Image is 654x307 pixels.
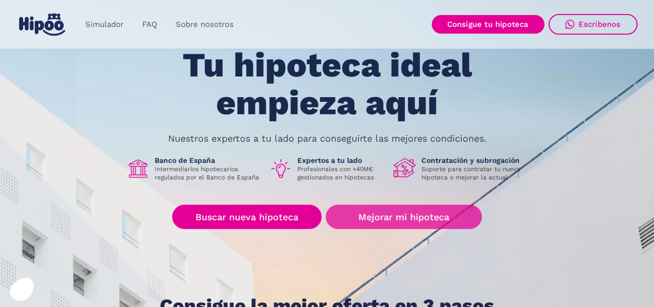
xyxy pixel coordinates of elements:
[76,14,133,35] a: Simulador
[326,205,481,229] a: Mejorar mi hipoteca
[17,9,68,40] a: home
[131,47,523,121] h1: Tu hipoteca ideal empieza aquí
[172,205,322,229] a: Buscar nueva hipoteca
[166,14,243,35] a: Sobre nosotros
[297,156,385,165] h1: Expertos a tu lado
[155,165,261,181] p: Intermediarios hipotecarios regulados por el Banco de España
[168,134,486,143] p: Nuestros expertos a tu lado para conseguirte las mejores condiciones.
[133,14,166,35] a: FAQ
[421,156,528,165] h1: Contratación y subrogación
[432,15,544,34] a: Consigue tu hipoteca
[549,14,637,35] a: Escríbenos
[297,165,385,181] p: Profesionales con +40M€ gestionados en hipotecas
[579,20,621,29] div: Escríbenos
[155,156,261,165] h1: Banco de España
[421,165,528,181] p: Soporte para contratar tu nueva hipoteca o mejorar la actual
